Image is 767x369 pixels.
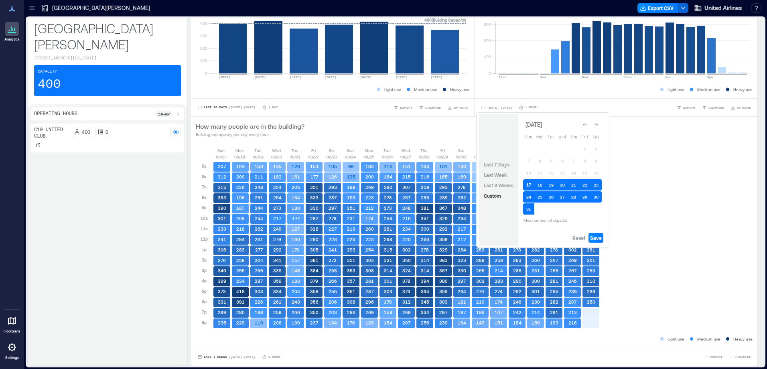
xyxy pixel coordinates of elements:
text: 254 [273,184,282,190]
p: 11a [201,225,208,232]
text: 212 [458,237,466,242]
button: 3 [523,155,534,166]
button: 21 [568,179,579,191]
text: 200 [236,174,245,179]
p: 08/18 [234,154,245,160]
p: How many people are in the building? [196,122,304,131]
text: 101 [439,164,448,169]
text: 381 [421,205,429,211]
text: 281 [495,247,503,252]
p: 08/21 [290,154,300,160]
text: 351 [421,216,429,221]
text: [DATE] [219,75,231,79]
tspan: 200 [483,38,491,43]
text: [DATE] [396,75,407,79]
text: 273 [273,205,281,211]
p: 400 [38,77,61,93]
button: 10 [523,167,534,178]
text: 292 [439,226,448,231]
p: C10 United Club [34,127,69,140]
text: 293 [439,184,448,190]
text: 164 [292,195,300,200]
text: [DATE] [254,75,266,79]
p: Analytics [4,37,20,42]
text: 120 [292,164,300,169]
th: Sunday [523,131,534,142]
button: 9 [590,155,602,166]
button: 26 [546,191,557,203]
text: 160 [292,237,300,242]
p: 400 [82,129,90,135]
p: 5a - 9p [158,111,170,117]
text: 223 [365,195,374,200]
p: Mon [235,147,244,154]
button: [DATE]-[DATE] [479,103,514,112]
text: 241 [329,247,337,252]
text: 105 [329,164,337,169]
text: 215 [402,174,411,179]
text: 193 [347,195,355,200]
text: 244 [255,216,263,221]
button: 15 [579,167,590,178]
text: 248 [255,184,263,190]
text: 287 [310,216,319,221]
text: 281 [384,226,392,231]
text: 196 [236,195,245,200]
text: 329 [439,216,448,221]
button: 17 [523,179,534,191]
tspan: 200 [200,46,207,51]
text: 164 [236,164,245,169]
text: 200 [365,174,374,179]
text: 278 [421,247,429,252]
span: Wed [559,135,566,140]
tspan: 0 [488,71,491,75]
p: Sat [329,147,335,154]
button: Go to previous month [579,119,590,130]
button: Last Week [482,170,509,180]
text: 390 [218,205,226,211]
p: 08/24 [345,154,356,160]
button: 2 [590,143,602,154]
text: 233 [218,226,226,231]
button: 7 [568,155,579,166]
button: Custom [482,191,503,201]
p: 08/20 [271,154,282,160]
text: 216 [421,174,429,179]
text: 293 [347,247,355,252]
text: 116 [384,164,392,169]
text: 305 [310,247,319,252]
text: 219 [347,226,355,231]
text: 177 [310,174,319,179]
button: Last 90 Days |[DATE]-[DATE] [196,103,257,112]
text: 125 [347,174,355,179]
text: 266 [421,237,429,242]
p: Capacity [38,69,57,75]
th: Monday [534,131,546,142]
span: COMPARE [708,105,724,110]
span: Custom [484,193,501,199]
button: 14 [568,167,579,178]
text: 367 [439,205,448,211]
text: 348 [458,205,466,211]
p: 12p [201,236,208,242]
p: 10a [201,215,208,221]
text: 258 [384,216,392,221]
span: EXPORT [400,105,412,110]
text: 182 [273,174,282,179]
button: OPTIONS [729,103,753,112]
tspan: 300 [200,33,207,38]
text: 301 [218,216,226,221]
button: 4 [534,155,546,166]
text: 293 [329,184,337,190]
text: 217 [273,216,282,221]
p: 08/30 [456,154,467,160]
text: 353 [218,195,226,200]
span: Sun [525,135,532,140]
th: Wednesday [557,131,568,142]
p: Light use [384,86,401,93]
span: COMPARE [425,105,441,110]
text: 280 [384,184,392,190]
text: 223 [365,237,374,242]
text: 278 [329,216,337,221]
text: 177 [292,216,300,221]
